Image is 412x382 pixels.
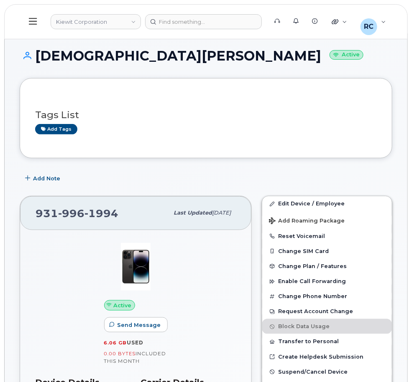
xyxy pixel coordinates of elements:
[262,289,392,304] button: Change Phone Number
[111,242,161,292] img: image20231002-3703462-njx0qo.jpeg
[262,274,392,289] button: Enable Call Forwarding
[278,278,346,285] span: Enable Call Forwarding
[262,319,392,334] button: Block Data Usage
[262,334,392,349] button: Transfer to Personal
[104,317,168,332] button: Send Message
[36,207,118,220] span: 931
[104,340,127,346] span: 6.06 GB
[262,196,392,211] a: Edit Device / Employee
[330,50,363,60] small: Active
[104,350,166,364] span: included this month
[262,364,392,379] button: Suspend/Cancel Device
[376,346,406,376] iframe: Messenger Launcher
[58,207,84,220] span: 996
[262,349,392,364] a: Create Helpdesk Submission
[174,210,212,216] span: Last updated
[104,351,136,357] span: 0.00 Bytes
[269,218,345,225] span: Add Roaming Package
[35,124,77,134] a: Add tags
[212,210,231,216] span: [DATE]
[278,369,348,375] span: Suspend/Cancel Device
[33,175,60,182] span: Add Note
[113,301,131,309] span: Active
[262,229,392,244] button: Reset Voicemail
[84,207,118,220] span: 1994
[35,110,377,120] h3: Tags List
[262,212,392,229] button: Add Roaming Package
[117,321,161,329] span: Send Message
[278,263,347,269] span: Change Plan / Features
[262,259,392,274] button: Change Plan / Features
[262,244,392,259] button: Change SIM Card
[20,171,67,186] button: Add Note
[20,48,392,63] h1: [DEMOGRAPHIC_DATA][PERSON_NAME]
[127,339,144,346] span: used
[262,304,392,319] button: Request Account Change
